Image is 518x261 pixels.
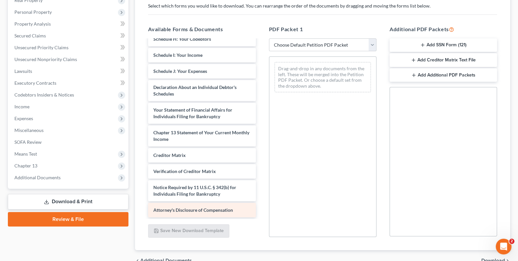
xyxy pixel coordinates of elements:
[148,3,497,9] p: Select which forms you would like to download. You can rearrange the order of the documents by dr...
[14,139,42,145] span: SOFA Review
[9,136,128,148] a: SOFA Review
[148,224,229,238] button: Save New Download Template
[153,84,237,97] span: Declaration About an Individual Debtor's Schedules
[14,175,61,180] span: Additional Documents
[153,168,216,174] span: Verification of Creditor Matrix
[153,185,236,197] span: Notice Required by 11 U.S.C. § 342(b) for Individuals Filing for Bankruptcy
[390,53,497,67] button: Add Creditor Matrix Text File
[8,212,128,227] a: Review & File
[390,25,497,33] h5: Additional PDF Packets
[9,77,128,89] a: Executory Contracts
[275,62,371,92] div: Drag-and-drop in any documents from the left. These will be merged into the Petition PDF Packet. ...
[9,18,128,30] a: Property Analysis
[496,239,511,254] iframe: Intercom live chat
[14,45,68,50] span: Unsecured Priority Claims
[14,33,46,38] span: Secured Claims
[390,68,497,82] button: Add Additional PDF Packets
[9,42,128,54] a: Unsecured Priority Claims
[14,21,51,27] span: Property Analysis
[509,239,514,244] span: 2
[9,54,128,65] a: Unsecured Nonpriority Claims
[14,92,74,98] span: Codebtors Insiders & Notices
[8,194,128,209] a: Download & Print
[153,36,211,42] span: Schedule H: Your Codebtors
[153,207,233,213] span: Attorney's Disclosure of Compensation
[153,152,186,158] span: Creditor Matrix
[14,9,52,15] span: Personal Property
[153,68,207,74] span: Schedule J: Your Expenses
[14,116,33,121] span: Expenses
[14,56,77,62] span: Unsecured Nonpriority Claims
[153,107,232,119] span: Your Statement of Financial Affairs for Individuals Filing for Bankruptcy
[148,25,256,33] h5: Available Forms & Documents
[9,30,128,42] a: Secured Claims
[14,151,37,157] span: Means Test
[14,80,56,86] span: Executory Contracts
[14,68,32,74] span: Lawsuits
[390,38,497,52] button: Add SSN Form (121)
[269,25,376,33] h5: PDF Packet 1
[14,127,44,133] span: Miscellaneous
[14,104,29,109] span: Income
[14,163,37,168] span: Chapter 13
[153,130,249,142] span: Chapter 13 Statement of Your Current Monthly Income
[9,65,128,77] a: Lawsuits
[153,52,202,58] span: Schedule I: Your Income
